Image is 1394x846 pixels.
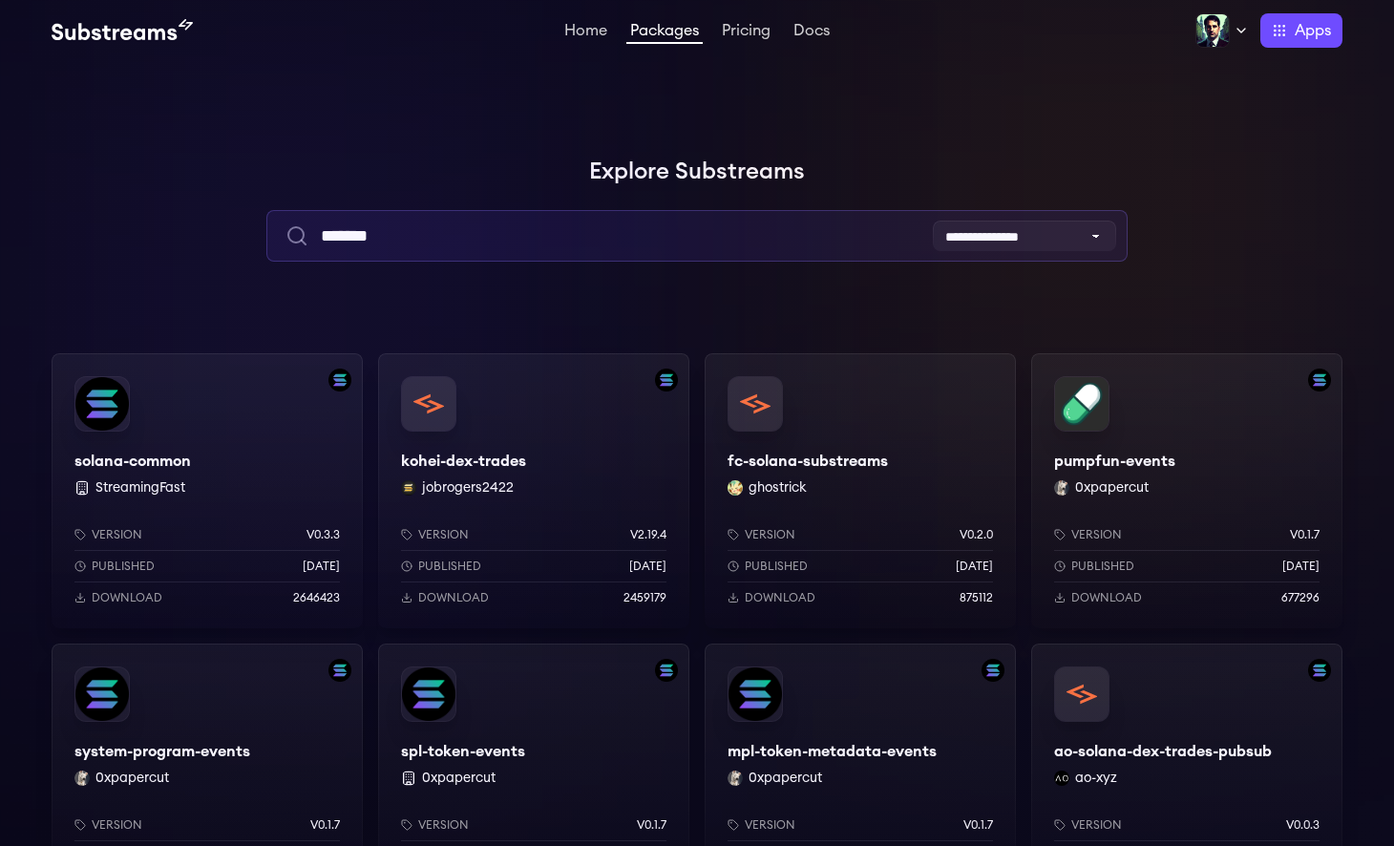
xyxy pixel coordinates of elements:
[92,559,155,574] p: Published
[1295,19,1331,42] span: Apps
[655,659,678,682] img: Filter by solana network
[418,527,469,542] p: Version
[1286,817,1320,833] p: v0.0.3
[418,817,469,833] p: Version
[745,590,815,605] p: Download
[293,590,340,605] p: 2646423
[749,478,807,497] button: ghostrick
[306,527,340,542] p: v0.3.3
[626,23,703,44] a: Packages
[560,23,611,42] a: Home
[418,590,489,605] p: Download
[960,527,993,542] p: v0.2.0
[1071,590,1142,605] p: Download
[655,369,678,391] img: Filter by solana network
[52,353,363,628] a: Filter by solana networksolana-commonsolana-common StreamingFastVersionv0.3.3Published[DATE]Downl...
[718,23,774,42] a: Pricing
[1075,478,1149,497] button: 0xpapercut
[378,353,689,628] a: Filter by solana networkkohei-dex-tradeskohei-dex-tradesjobrogers2422 jobrogers2422Versionv2.19.4...
[1071,559,1134,574] p: Published
[963,817,993,833] p: v0.1.7
[745,527,795,542] p: Version
[749,769,822,788] button: 0xpapercut
[92,817,142,833] p: Version
[95,769,169,788] button: 0xpapercut
[422,478,514,497] button: jobrogers2422
[422,769,496,788] button: 0xpapercut
[629,559,666,574] p: [DATE]
[956,559,993,574] p: [DATE]
[1281,590,1320,605] p: 677296
[705,353,1016,628] a: fc-solana-substreamsfc-solana-substreamsghostrick ghostrickVersionv0.2.0Published[DATE]Download87...
[310,817,340,833] p: v0.1.7
[52,19,193,42] img: Substream's logo
[745,559,808,574] p: Published
[790,23,834,42] a: Docs
[1290,527,1320,542] p: v0.1.7
[1195,13,1230,48] img: Profile
[630,527,666,542] p: v2.19.4
[1308,659,1331,682] img: Filter by solana network
[95,478,185,497] button: StreamingFast
[1071,817,1122,833] p: Version
[1071,527,1122,542] p: Version
[1308,369,1331,391] img: Filter by solana network
[1075,769,1117,788] button: ao-xyz
[328,369,351,391] img: Filter by solana network
[92,527,142,542] p: Version
[1031,353,1342,628] a: Filter by solana networkpumpfun-eventspumpfun-events0xpapercut 0xpapercutVersionv0.1.7Published[D...
[960,590,993,605] p: 875112
[982,659,1004,682] img: Filter by solana network
[328,659,351,682] img: Filter by solana network
[623,590,666,605] p: 2459179
[52,153,1342,191] h1: Explore Substreams
[303,559,340,574] p: [DATE]
[637,817,666,833] p: v0.1.7
[745,817,795,833] p: Version
[418,559,481,574] p: Published
[92,590,162,605] p: Download
[1282,559,1320,574] p: [DATE]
